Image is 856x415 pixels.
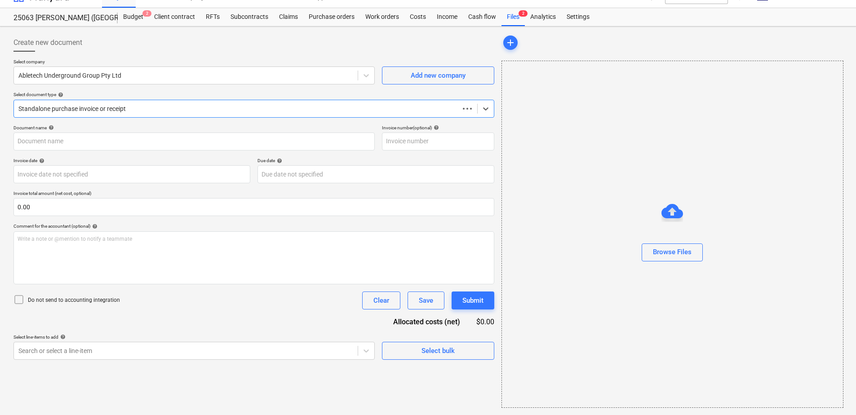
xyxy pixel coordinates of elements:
[56,92,63,97] span: help
[408,291,444,309] button: Save
[811,372,856,415] iframe: Chat Widget
[13,92,494,97] div: Select document type
[13,13,107,23] div: 25063 [PERSON_NAME] ([GEOGRAPHIC_DATA] 209 CAT 4)
[13,125,375,131] div: Document name
[373,295,389,306] div: Clear
[13,223,494,229] div: Comment for the accountant (optional)
[382,132,494,150] input: Invoice number
[13,37,82,48] span: Create new document
[642,243,703,261] button: Browse Files
[274,8,303,26] a: Claims
[462,295,483,306] div: Submit
[561,8,595,26] a: Settings
[475,317,494,327] div: $0.00
[431,8,463,26] a: Income
[225,8,274,26] a: Subcontracts
[200,8,225,26] a: RFTs
[13,198,494,216] input: Invoice total amount (net cost, optional)
[421,345,455,357] div: Select bulk
[525,8,561,26] a: Analytics
[501,61,843,408] div: Browse Files
[411,70,466,81] div: Add new company
[13,158,250,163] div: Invoice date
[452,291,494,309] button: Submit
[13,59,375,66] p: Select company
[382,342,494,360] button: Select bulk
[303,8,360,26] a: Purchase orders
[463,8,501,26] a: Cash flow
[519,10,528,17] span: 2
[360,8,404,26] a: Work orders
[382,66,494,84] button: Add new company
[404,8,431,26] a: Costs
[257,165,494,183] input: Due date not specified
[653,246,692,258] div: Browse Files
[505,37,516,48] span: add
[118,8,149,26] a: Budget2
[37,158,44,163] span: help
[257,158,494,163] div: Due date
[58,334,66,340] span: help
[275,158,282,163] span: help
[377,317,475,327] div: Allocated costs (net)
[13,334,375,340] div: Select line-items to add
[382,125,494,131] div: Invoice number (optional)
[13,190,494,198] p: Invoice total amount (net cost, optional)
[432,125,439,130] span: help
[28,296,120,304] p: Do not send to accounting integration
[118,8,149,26] div: Budget
[13,165,250,183] input: Invoice date not specified
[501,8,525,26] div: Files
[419,295,433,306] div: Save
[90,224,98,229] span: help
[362,291,400,309] button: Clear
[13,132,375,150] input: Document name
[142,10,151,17] span: 2
[501,8,525,26] a: Files2
[149,8,200,26] a: Client contract
[47,125,54,130] span: help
